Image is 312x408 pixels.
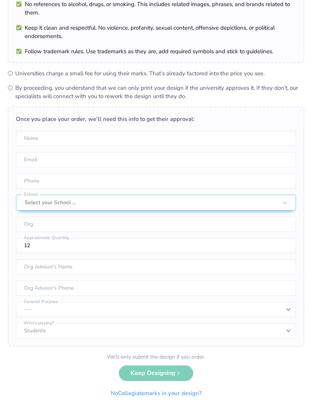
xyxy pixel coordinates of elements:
li: Follow trademark rules. Use trademarks as they are, add required symbols and stick to guidelines. [16,47,296,56]
input: Phone [16,173,296,189]
div: Once you place your order, we’ll need this info to get their approval: [16,115,296,123]
span: By proceeding, you understand that we can only print your design if the university approves it. I... [15,84,304,100]
input: Org [16,217,296,232]
span: Universities charge a small fee for using their marks. That’s already factored into the price you... [15,69,304,78]
input: Org Advisor's Name [16,259,296,275]
input: Org Advisor's Phone [16,281,296,296]
input: Email [16,152,296,167]
input: Name [16,131,296,146]
button: NoCollegiatemarks in your design? [104,386,208,401]
input: Approximate Quantity [16,238,296,253]
li: Keep it clean and respectful. No violence, profanity, sexual content, offensive depictions, or po... [16,24,296,40]
div: We’ll only submit the design if you order. [107,353,205,361]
